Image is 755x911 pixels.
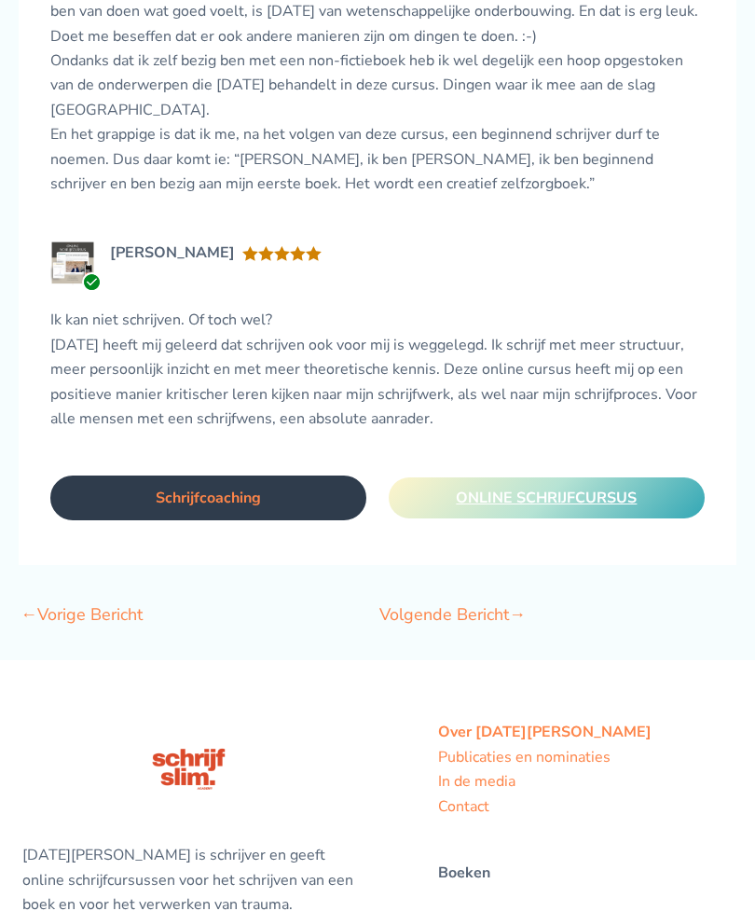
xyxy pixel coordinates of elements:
span: ONLINE SCHRIJFCURSUS [456,489,637,509]
span: Gewaardeerd uit 5 [242,246,322,298]
a: Vorige Bericht [21,598,143,637]
a: Over [DATE][PERSON_NAME] [438,723,652,743]
span: ← [21,604,37,627]
div: ONLINE SCHRIJFCURSUS: boek schrijven & schrijver worden Gewaardeerd met 5 van de 5 [242,246,322,263]
a: In de media [438,772,515,793]
nav: Bericht navigatie [19,566,736,639]
div: [PERSON_NAME] [110,242,235,266]
img: schrijfcursus schrijfslim academy [139,721,238,820]
a: Schrijfcoaching [50,476,366,521]
a: Volgende Bericht [379,598,526,637]
a: ONLINE SCHRIJFCURSUS [389,478,705,519]
strong: Boeken [438,863,490,884]
div: Geverifieerde koper [82,273,102,293]
a: Publicaties en nominaties [438,748,611,768]
span: → [509,604,526,627]
a: Contact [438,797,489,818]
p: Ik kan niet schrijven. Of toch wel? [DATE] heeft mij geleerd dat schrijven ook voor mij is weggel... [50,309,705,432]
